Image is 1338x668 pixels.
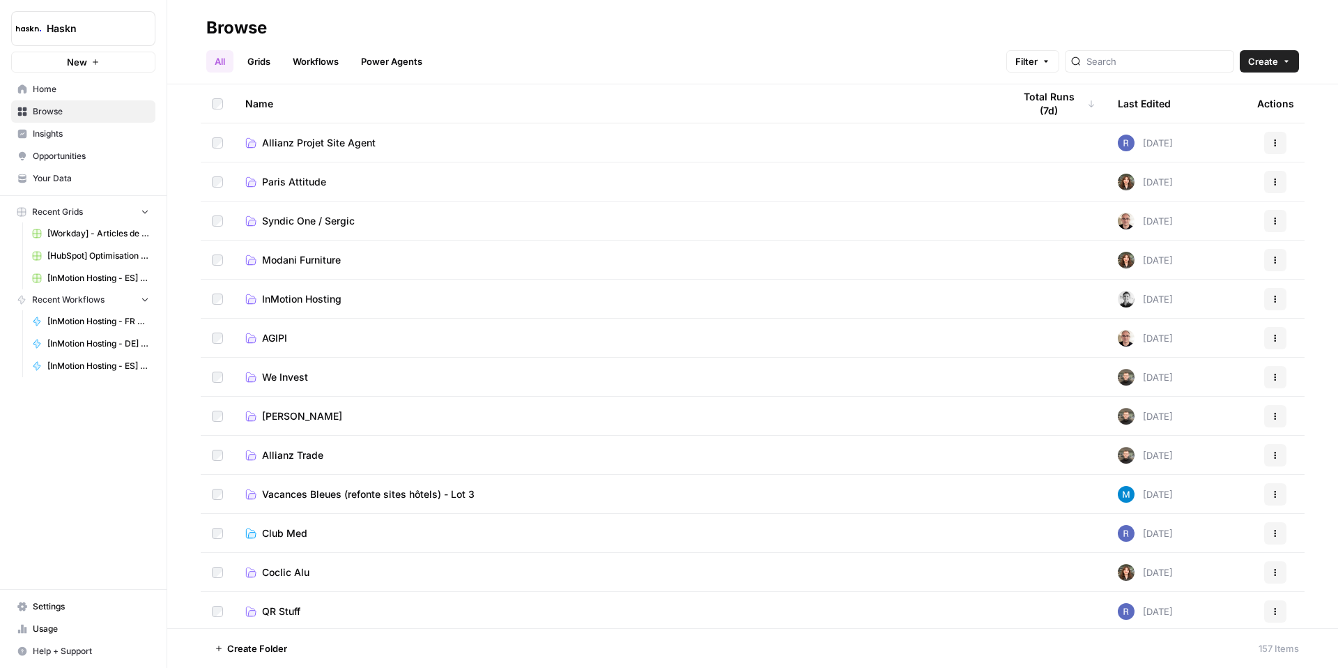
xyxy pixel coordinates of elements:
[47,272,149,284] span: [InMotion Hosting - ES] - article de blog 2000 mots
[11,202,155,222] button: Recent Grids
[11,618,155,640] a: Usage
[1118,369,1173,386] div: [DATE]
[245,487,991,501] a: Vacances Bleues (refonte sites hôtels) - Lot 3
[1118,603,1135,620] img: u6bh93quptsxrgw026dpd851kwjs
[245,370,991,384] a: We Invest
[16,16,41,41] img: Haskn Logo
[1118,330,1135,347] img: 7vx8zh0uhckvat9sl0ytjj9ndhgk
[1118,330,1173,347] div: [DATE]
[1086,54,1228,68] input: Search
[262,214,355,228] span: Syndic One / Sergic
[206,17,267,39] div: Browse
[1118,84,1171,123] div: Last Edited
[33,645,149,658] span: Help + Support
[47,22,131,36] span: Haskn
[11,52,155,73] button: New
[262,565,309,579] span: Coclic Alu
[67,55,87,69] span: New
[1118,525,1135,542] img: u6bh93quptsxrgw026dpd851kwjs
[245,84,991,123] div: Name
[262,253,341,267] span: Modani Furniture
[11,11,155,46] button: Workspace: Haskn
[32,206,83,218] span: Recent Grids
[11,100,155,123] a: Browse
[33,623,149,635] span: Usage
[26,267,155,289] a: [InMotion Hosting - ES] - article de blog 2000 mots
[284,50,347,73] a: Workflows
[11,78,155,100] a: Home
[26,222,155,245] a: [Workday] - Articles de blog
[1118,213,1135,229] img: 7vx8zh0uhckvat9sl0ytjj9ndhgk
[245,292,991,306] a: InMotion Hosting
[262,526,307,540] span: Club Med
[1118,291,1173,308] div: [DATE]
[1013,84,1095,123] div: Total Runs (7d)
[262,175,326,189] span: Paris Attitude
[33,83,149,96] span: Home
[245,253,991,267] a: Modani Furniture
[26,245,155,267] a: [HubSpot] Optimisation - Articles de blog
[245,526,991,540] a: Club Med
[1118,213,1173,229] div: [DATE]
[245,175,991,189] a: Paris Attitude
[1118,447,1173,464] div: [DATE]
[11,640,155,662] button: Help + Support
[1118,564,1135,581] img: wbc4lf7e8no3nva14b2bd9f41fnh
[47,360,149,372] span: [InMotion Hosting - ES] - article de blog 2000 mots
[245,136,991,150] a: Allianz Projet Site Agent
[262,136,376,150] span: Allianz Projet Site Agent
[1118,525,1173,542] div: [DATE]
[1118,486,1135,503] img: xlx1vc11lo246mpl6i14p9z1ximr
[11,289,155,310] button: Recent Workflows
[262,448,323,462] span: Allianz Trade
[262,487,475,501] span: Vacances Bleues (refonte sites hôtels) - Lot 3
[1118,174,1173,190] div: [DATE]
[1259,642,1299,655] div: 157 Items
[1118,369,1135,386] img: udf09rtbz9abwr5l4z19vkttxmie
[11,167,155,190] a: Your Data
[47,227,149,240] span: [Workday] - Articles de blog
[1118,252,1173,268] div: [DATE]
[1118,564,1173,581] div: [DATE]
[1015,54,1038,68] span: Filter
[206,637,295,660] button: Create Folder
[1118,447,1135,464] img: udf09rtbz9abwr5l4z19vkttxmie
[33,172,149,185] span: Your Data
[11,145,155,167] a: Opportunities
[33,105,149,118] span: Browse
[245,214,991,228] a: Syndic One / Sergic
[239,50,279,73] a: Grids
[1118,408,1173,425] div: [DATE]
[1006,50,1059,73] button: Filter
[245,331,991,345] a: AGIPI
[1118,135,1173,151] div: [DATE]
[1248,54,1278,68] span: Create
[262,605,300,618] span: QR Stuff
[11,595,155,618] a: Settings
[262,409,342,423] span: [PERSON_NAME]
[245,565,991,579] a: Coclic Alu
[353,50,431,73] a: Power Agents
[1118,603,1173,620] div: [DATE]
[262,370,308,384] span: We Invest
[245,605,991,618] a: QR Stuff
[1118,486,1173,503] div: [DATE]
[227,642,287,655] span: Create Folder
[206,50,233,73] a: All
[26,333,155,355] a: [InMotion Hosting - DE] - article de blog 2000 mots
[262,292,341,306] span: InMotion Hosting
[47,250,149,262] span: [HubSpot] Optimisation - Articles de blog
[47,315,149,328] span: [InMotion Hosting - FR 🇫🇷] - article de blog 2000 mots
[262,331,287,345] span: AGIPI
[1240,50,1299,73] button: Create
[1257,84,1294,123] div: Actions
[32,294,105,306] span: Recent Workflows
[33,600,149,613] span: Settings
[1118,291,1135,308] img: 5iwot33yo0fowbxplqtedoh7j1jy
[1118,174,1135,190] img: wbc4lf7e8no3nva14b2bd9f41fnh
[47,337,149,350] span: [InMotion Hosting - DE] - article de blog 2000 mots
[245,409,991,423] a: [PERSON_NAME]
[1118,252,1135,268] img: wbc4lf7e8no3nva14b2bd9f41fnh
[26,355,155,377] a: [InMotion Hosting - ES] - article de blog 2000 mots
[26,310,155,333] a: [InMotion Hosting - FR 🇫🇷] - article de blog 2000 mots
